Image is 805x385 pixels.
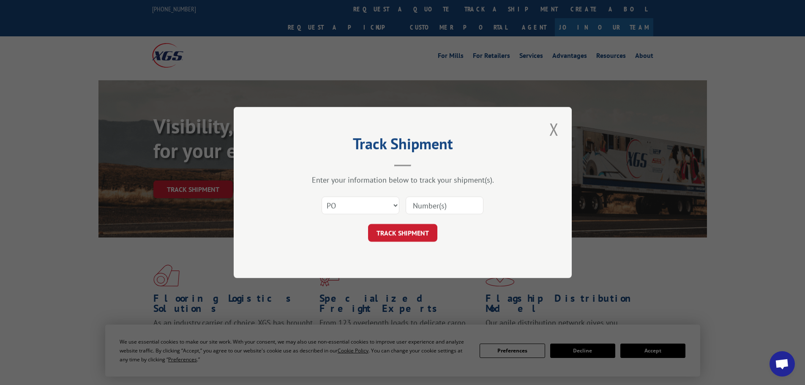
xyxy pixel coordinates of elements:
div: Enter your information below to track your shipment(s). [276,175,529,185]
button: Close modal [547,117,561,141]
a: Open chat [770,351,795,377]
button: TRACK SHIPMENT [368,224,437,242]
h2: Track Shipment [276,138,529,154]
input: Number(s) [406,197,483,214]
